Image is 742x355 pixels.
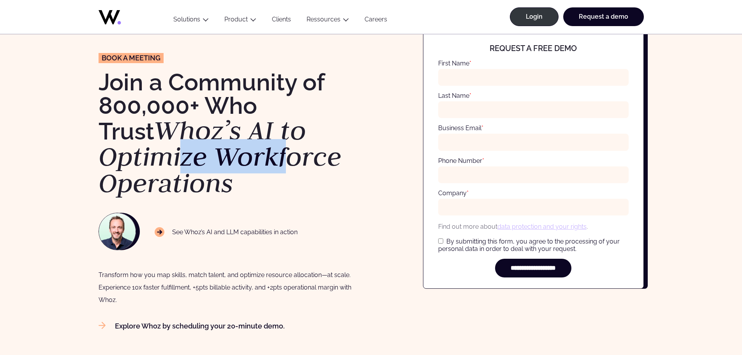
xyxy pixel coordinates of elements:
[155,227,298,237] p: See Whoz’s AI and LLM capabilities in action
[99,322,285,330] a: Explore Whoz by scheduling your 20-minute demo.
[448,44,619,53] h4: Request a free demo
[438,222,629,231] p: Find out more about .
[438,92,471,99] label: Last Name
[510,7,559,26] a: Login
[691,304,731,344] iframe: Chatbot
[438,238,620,253] span: By submitting this form, you agree to the processing of your personal data in order to deal with ...
[299,16,357,26] button: Ressources
[99,213,136,250] img: NAWROCKI-Thomas.jpg
[438,157,484,164] label: Phone Number
[166,16,217,26] button: Solutions
[438,238,443,244] input: By submitting this form, you agree to the processing of your personal data in order to deal with ...
[563,7,644,26] a: Request a demo
[438,189,469,197] label: Company
[307,16,340,23] a: Ressources
[99,113,342,200] em: Whoz’s AI to Optimize Workforce Operations
[217,16,264,26] button: Product
[438,124,483,132] label: Business Email
[438,60,471,67] label: First Name
[264,16,299,26] a: Clients
[99,269,363,306] div: Transform how you map skills, match talent, and optimize resource allocation—at scale. Experience...
[357,16,395,26] a: Careers
[497,223,587,230] a: data protection and your rights
[102,55,160,62] span: Book a meeting
[99,71,363,196] h1: Join a Community of 800,000+ Who Trust
[224,16,248,23] a: Product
